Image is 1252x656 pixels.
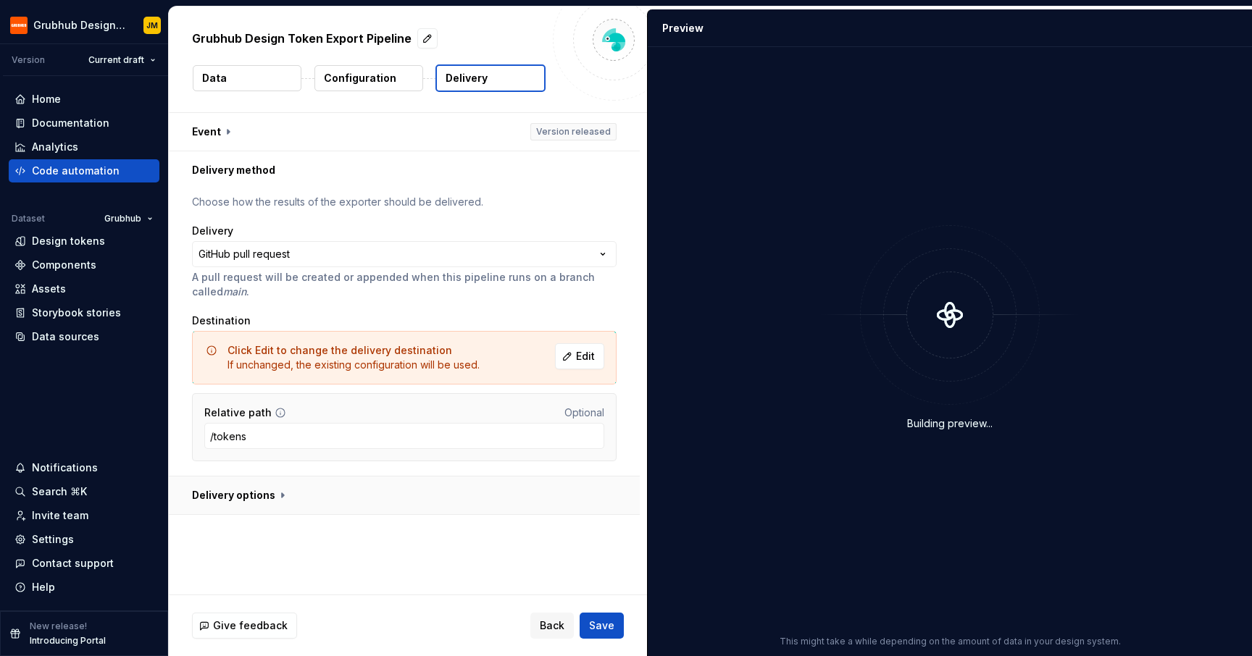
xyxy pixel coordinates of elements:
[204,405,272,420] label: Relative path
[9,301,159,324] a: Storybook stories
[9,504,159,527] a: Invite team
[32,282,66,296] div: Assets
[324,71,396,85] p: Configuration
[32,92,61,106] div: Home
[228,343,480,372] div: If unchanged, the existing configuration will be used.
[32,306,121,320] div: Storybook stories
[9,576,159,599] button: Help
[213,618,288,633] span: Give feedback
[9,480,159,503] button: Search ⌘K
[30,635,106,647] p: Introducing Portal
[540,618,564,633] span: Back
[12,213,45,224] div: Dataset
[530,613,574,639] button: Back
[9,135,159,159] a: Analytics
[9,112,159,135] a: Documentation
[33,18,126,33] div: Grubhub Design System
[662,21,704,35] div: Preview
[435,64,546,92] button: Delivery
[32,484,87,499] div: Search ⌘K
[32,116,109,130] div: Documentation
[98,209,159,229] button: Grubhub
[32,508,88,523] div: Invite team
[192,224,233,238] label: Delivery
[32,258,96,272] div: Components
[223,285,246,298] i: main
[202,71,227,85] p: Data
[88,54,144,66] span: Current draft
[192,314,251,328] label: Destination
[10,17,28,34] img: 4e8d6f31-f5cf-47b4-89aa-e4dec1dc0822.png
[146,20,158,31] div: JM
[192,270,617,299] p: A pull request will be created or appended when this pipeline runs on a branch called .
[3,9,165,41] button: Grubhub Design SystemJM
[32,140,78,154] div: Analytics
[32,234,105,248] div: Design tokens
[192,613,297,639] button: Give feedback
[82,50,162,70] button: Current draft
[32,164,120,178] div: Code automation
[32,329,99,344] div: Data sources
[576,349,595,363] span: Edit
[104,213,141,224] span: Grubhub
[9,277,159,300] a: Assets
[32,556,114,571] div: Contact support
[228,344,452,356] span: Click Edit to change the delivery destination
[32,461,98,475] div: Notifications
[907,416,993,431] div: Building preview...
[9,88,159,111] a: Home
[32,580,55,594] div: Help
[9,528,159,551] a: Settings
[314,65,423,91] button: Configuration
[192,195,617,209] p: Choose how the results of the exporter should be delivered.
[446,71,488,85] p: Delivery
[12,54,45,66] div: Version
[9,253,159,277] a: Components
[589,618,614,633] span: Save
[780,636,1121,647] p: This might take a while depending on the amount of data in your design system.
[9,456,159,479] button: Notifications
[32,532,74,547] div: Settings
[193,65,301,91] button: Data
[9,325,159,348] a: Data sources
[9,230,159,253] a: Design tokens
[30,621,87,632] p: New release!
[9,159,159,182] a: Code automation
[192,30,412,47] p: Grubhub Design Token Export Pipeline
[9,552,159,575] button: Contact support
[555,343,604,369] button: Edit
[564,406,604,419] span: Optional
[580,613,624,639] button: Save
